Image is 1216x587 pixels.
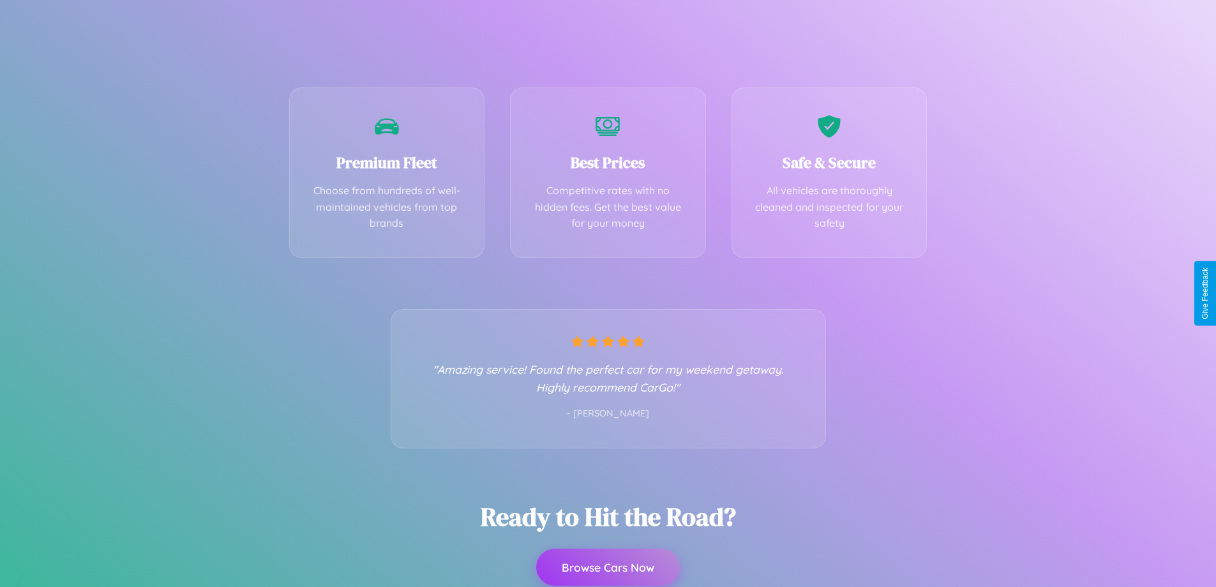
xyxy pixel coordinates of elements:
p: - [PERSON_NAME] [417,406,800,422]
p: All vehicles are thoroughly cleaned and inspected for your safety [751,183,908,232]
h3: Safe & Secure [751,152,908,173]
h3: Best Prices [530,152,686,173]
div: Give Feedback [1201,268,1210,319]
button: Browse Cars Now [536,549,680,586]
p: "Amazing service! Found the perfect car for my weekend getaway. Highly recommend CarGo!" [417,360,800,396]
h3: Premium Fleet [309,152,465,173]
p: Choose from hundreds of well-maintained vehicles from top brands [309,183,465,232]
h2: Ready to Hit the Road? [481,499,736,534]
p: Competitive rates with no hidden fees. Get the best value for your money [530,183,686,232]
